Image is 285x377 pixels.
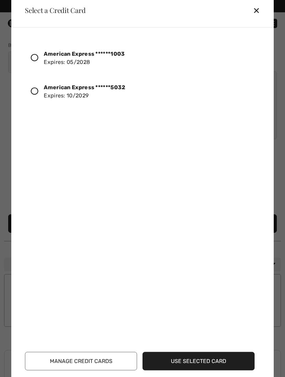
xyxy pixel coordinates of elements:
button: Manage Credit Cards [25,352,137,370]
div: Expires: 05/2028 [44,50,125,66]
div: Expires: 10/2029 [44,83,125,99]
button: Use Selected Card [142,352,255,370]
div: Select a Credit Card [19,7,86,14]
div: ✕ [253,3,266,17]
